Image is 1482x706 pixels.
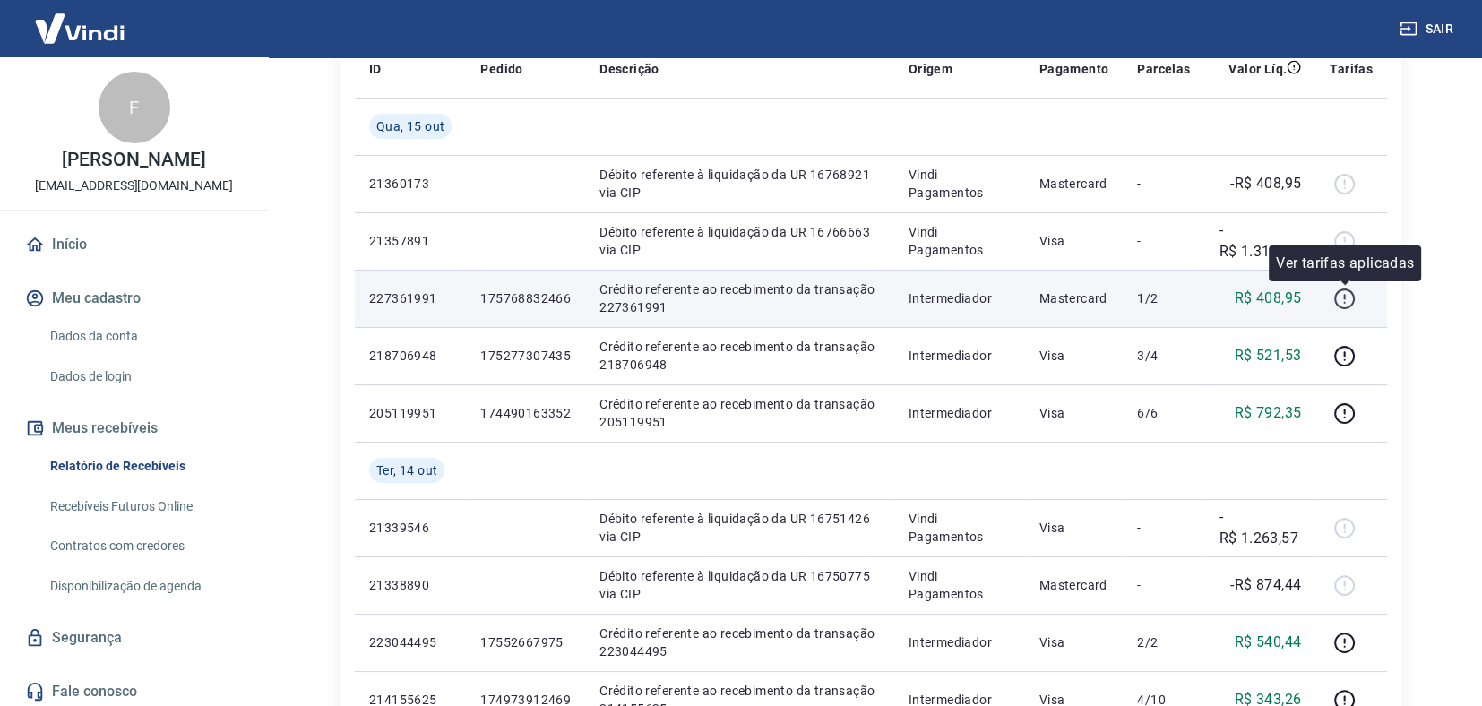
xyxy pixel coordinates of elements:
a: Relatório de Recebíveis [43,448,246,485]
a: Dados da conta [43,318,246,355]
p: [EMAIL_ADDRESS][DOMAIN_NAME] [35,176,233,195]
p: ID [369,60,382,78]
p: R$ 540,44 [1235,632,1302,653]
p: Intermediador [909,347,1011,365]
p: Crédito referente ao recebimento da transação 205119951 [599,395,880,431]
p: 21360173 [369,175,452,193]
p: Visa [1039,347,1109,365]
p: 21357891 [369,232,452,250]
p: R$ 521,53 [1235,345,1302,366]
p: - [1137,175,1190,193]
p: Crédito referente ao recebimento da transação 218706948 [599,338,880,374]
p: 175768832466 [480,289,571,307]
p: 3/4 [1137,347,1190,365]
p: Tarifas [1330,60,1373,78]
p: 21339546 [369,519,452,537]
p: Intermediador [909,633,1011,651]
p: Pagamento [1039,60,1109,78]
p: Débito referente à liquidação da UR 16750775 via CIP [599,567,880,603]
p: -R$ 1.313,88 [1219,220,1301,263]
p: R$ 792,35 [1235,402,1302,424]
p: 174490163352 [480,404,571,422]
p: - [1137,232,1190,250]
p: 218706948 [369,347,452,365]
a: Dados de login [43,358,246,395]
p: 223044495 [369,633,452,651]
p: Parcelas [1137,60,1190,78]
p: 17552667975 [480,633,571,651]
p: 205119951 [369,404,452,422]
a: Recebíveis Futuros Online [43,488,246,525]
p: 6/6 [1137,404,1190,422]
p: Débito referente à liquidação da UR 16766663 via CIP [599,223,880,259]
p: Valor Líq. [1228,60,1287,78]
a: Disponibilização de agenda [43,568,246,605]
p: Vindi Pagamentos [909,223,1011,259]
p: R$ 408,95 [1235,288,1302,309]
div: F [99,72,170,143]
p: 2/2 [1137,633,1190,651]
button: Meu cadastro [22,279,246,318]
a: Contratos com credores [43,528,246,564]
p: Intermediador [909,289,1011,307]
img: Vindi [22,1,138,56]
button: Sair [1396,13,1460,46]
p: 227361991 [369,289,452,307]
p: Descrição [599,60,659,78]
p: - [1137,519,1190,537]
span: Qua, 15 out [376,117,444,135]
p: Mastercard [1039,175,1109,193]
p: Visa [1039,404,1109,422]
p: Vindi Pagamentos [909,567,1011,603]
p: -R$ 874,44 [1230,574,1301,596]
p: Vindi Pagamentos [909,510,1011,546]
p: Crédito referente ao recebimento da transação 223044495 [599,624,880,660]
p: - [1137,576,1190,594]
p: Origem [909,60,952,78]
p: -R$ 408,95 [1230,173,1301,194]
p: Intermediador [909,404,1011,422]
p: -R$ 1.263,57 [1219,506,1301,549]
p: [PERSON_NAME] [62,151,205,169]
p: Mastercard [1039,289,1109,307]
p: Crédito referente ao recebimento da transação 227361991 [599,280,880,316]
p: Débito referente à liquidação da UR 16768921 via CIP [599,166,880,202]
p: 21338890 [369,576,452,594]
a: Segurança [22,618,246,658]
p: Ver tarifas aplicadas [1276,253,1414,274]
p: 1/2 [1137,289,1190,307]
a: Início [22,225,246,264]
p: Visa [1039,633,1109,651]
p: Pedido [480,60,522,78]
p: Débito referente à liquidação da UR 16751426 via CIP [599,510,880,546]
button: Meus recebíveis [22,409,246,448]
p: 175277307435 [480,347,571,365]
p: Vindi Pagamentos [909,166,1011,202]
span: Ter, 14 out [376,461,437,479]
p: Mastercard [1039,576,1109,594]
p: Visa [1039,232,1109,250]
p: Visa [1039,519,1109,537]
